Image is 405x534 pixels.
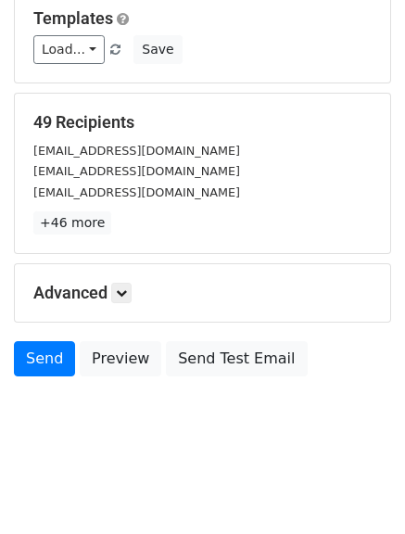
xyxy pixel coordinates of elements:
small: [EMAIL_ADDRESS][DOMAIN_NAME] [33,185,240,199]
small: [EMAIL_ADDRESS][DOMAIN_NAME] [33,144,240,158]
small: [EMAIL_ADDRESS][DOMAIN_NAME] [33,164,240,178]
button: Save [133,35,182,64]
h5: 49 Recipients [33,112,372,133]
iframe: Chat Widget [312,445,405,534]
a: +46 more [33,211,111,235]
a: Preview [80,341,161,376]
a: Templates [33,8,113,28]
a: Load... [33,35,105,64]
a: Send [14,341,75,376]
h5: Advanced [33,283,372,303]
a: Send Test Email [166,341,307,376]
